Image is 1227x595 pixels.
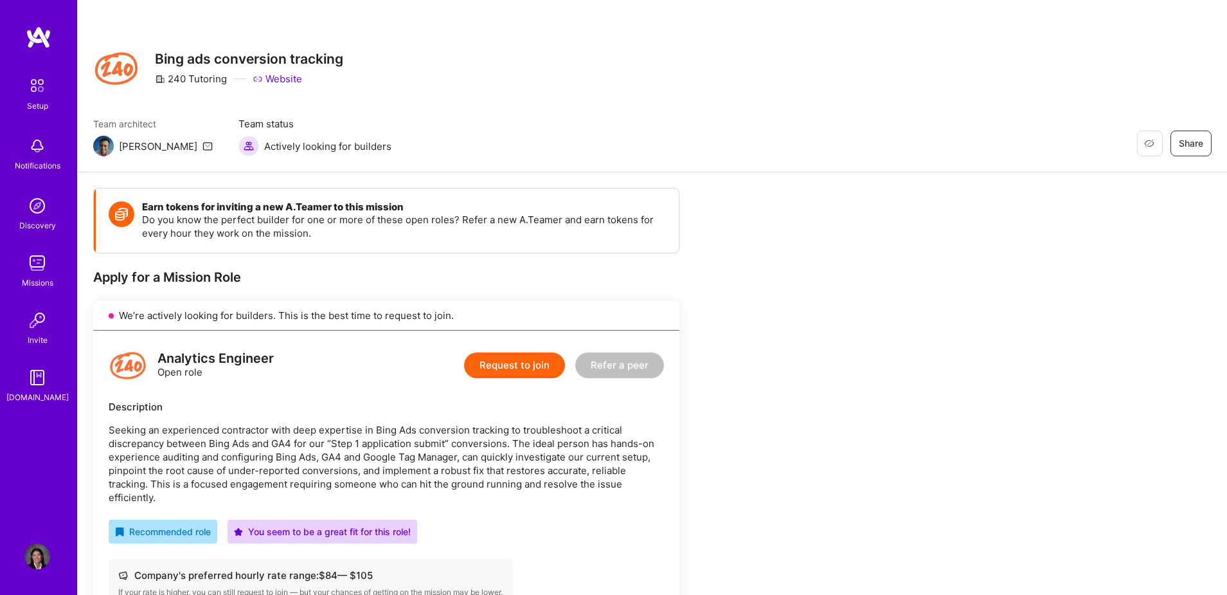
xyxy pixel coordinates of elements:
[24,544,50,569] img: User Avatar
[238,117,391,131] span: Team status
[464,352,565,378] button: Request to join
[93,45,139,91] img: Company Logo
[234,527,243,536] i: icon PurpleStar
[24,250,50,276] img: teamwork
[27,99,48,113] div: Setup
[24,133,50,159] img: bell
[155,51,343,67] h3: Bing ads conversion tracking
[1144,138,1154,149] i: icon EyeClosed
[157,352,274,365] div: Analytics Engineer
[115,527,124,536] i: icon RecommendedBadge
[264,140,391,153] span: Actively looking for builders
[142,213,666,240] p: Do you know the perfect builder for one or more of these open roles? Refer a new A.Teamer and ear...
[253,72,302,86] a: Website
[109,201,134,227] img: Token icon
[28,333,48,347] div: Invite
[118,569,503,582] div: Company's preferred hourly rate range: $ 84 — $ 105
[15,159,60,172] div: Notifications
[1179,137,1203,150] span: Share
[24,193,50,219] img: discovery
[202,141,213,151] i: icon Mail
[6,390,69,404] div: [DOMAIN_NAME]
[155,74,165,84] i: icon CompanyGray
[119,140,197,153] div: [PERSON_NAME]
[115,525,211,538] div: Recommended role
[575,352,664,378] button: Refer a peer
[22,276,53,289] div: Missions
[142,201,666,213] h4: Earn tokens for inviting a new A.Teamer to this mission
[19,219,56,232] div: Discovery
[24,307,50,333] img: Invite
[238,136,259,156] img: Actively looking for builders
[24,72,51,99] img: setup
[109,346,147,385] img: logo
[21,544,53,569] a: User Avatar
[234,525,411,538] div: You seem to be a great fit for this role!
[93,117,213,131] span: Team architect
[109,400,664,414] div: Description
[118,571,128,580] i: icon Cash
[93,136,114,156] img: Team Architect
[24,365,50,390] img: guide book
[157,352,274,379] div: Open role
[109,423,664,504] p: Seeking an experienced contractor with deep expertise in Bing Ads conversion tracking to troubles...
[93,269,679,286] div: Apply for a Mission Role
[93,301,679,331] div: We’re actively looking for builders. This is the best time to request to join.
[26,26,51,49] img: logo
[155,72,227,86] div: 240 Tutoring
[1170,131,1212,156] button: Share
